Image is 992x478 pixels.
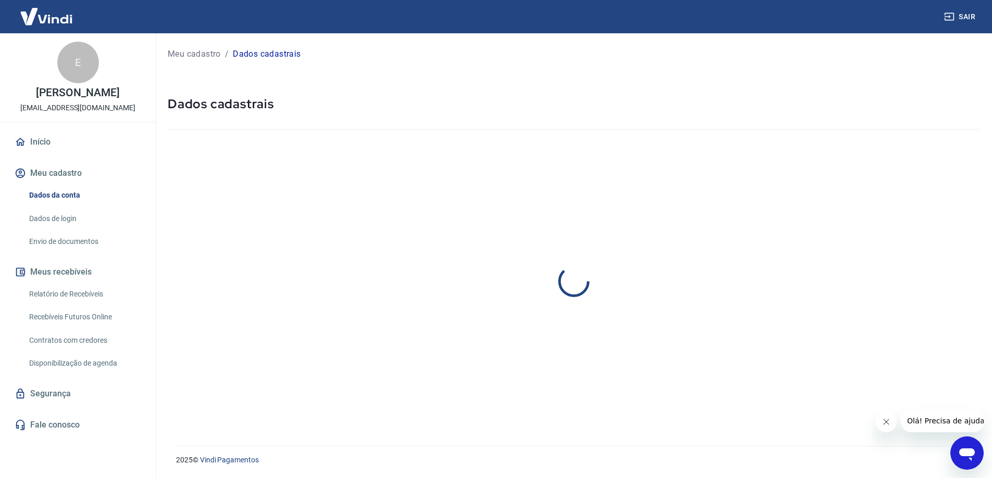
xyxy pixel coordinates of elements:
[168,48,221,60] a: Meu cadastro
[20,102,135,113] p: [EMAIL_ADDRESS][DOMAIN_NAME]
[876,411,897,432] iframe: Fechar mensagem
[200,456,259,464] a: Vindi Pagamentos
[176,455,967,466] p: 2025 ©
[57,42,99,83] div: E
[25,208,143,229] a: Dados de login
[12,382,143,405] a: Segurança
[233,48,300,60] p: Dados cadastrais
[25,185,143,206] a: Dados da conta
[36,87,119,98] p: [PERSON_NAME]
[25,353,143,374] a: Disponibilização de agenda
[12,1,80,32] img: Vindi
[942,7,980,27] button: Sair
[12,261,143,283] button: Meus recebíveis
[12,414,143,436] a: Fale conosco
[12,162,143,185] button: Meu cadastro
[25,283,143,305] a: Relatório de Recebíveis
[950,436,984,470] iframe: Botão para abrir a janela de mensagens
[25,330,143,351] a: Contratos com credores
[6,7,87,16] span: Olá! Precisa de ajuda?
[225,48,229,60] p: /
[901,409,984,432] iframe: Mensagem da empresa
[168,96,980,112] h5: Dados cadastrais
[12,131,143,153] a: Início
[25,231,143,252] a: Envio de documentos
[25,306,143,328] a: Recebíveis Futuros Online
